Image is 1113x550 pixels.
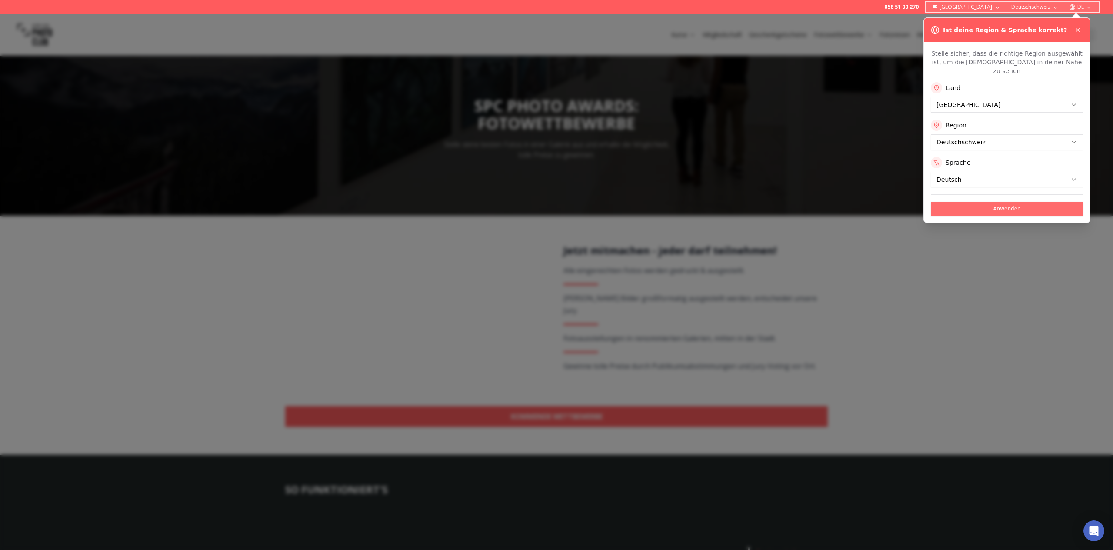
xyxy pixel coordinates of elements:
[929,2,1004,12] button: [GEOGRAPHIC_DATA]
[946,158,970,167] label: Sprache
[943,26,1067,34] h3: Ist deine Region & Sprache korrekt?
[1008,2,1062,12] button: Deutschschweiz
[946,83,960,92] label: Land
[931,202,1083,216] button: Anwenden
[931,49,1083,75] p: Stelle sicher, dass die richtige Region ausgewählt ist, um die [DEMOGRAPHIC_DATA] in deiner Nähe ...
[1066,2,1096,12] button: DE
[946,121,966,130] label: Region
[1083,520,1104,541] div: Open Intercom Messenger
[884,3,919,10] a: 058 51 00 270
